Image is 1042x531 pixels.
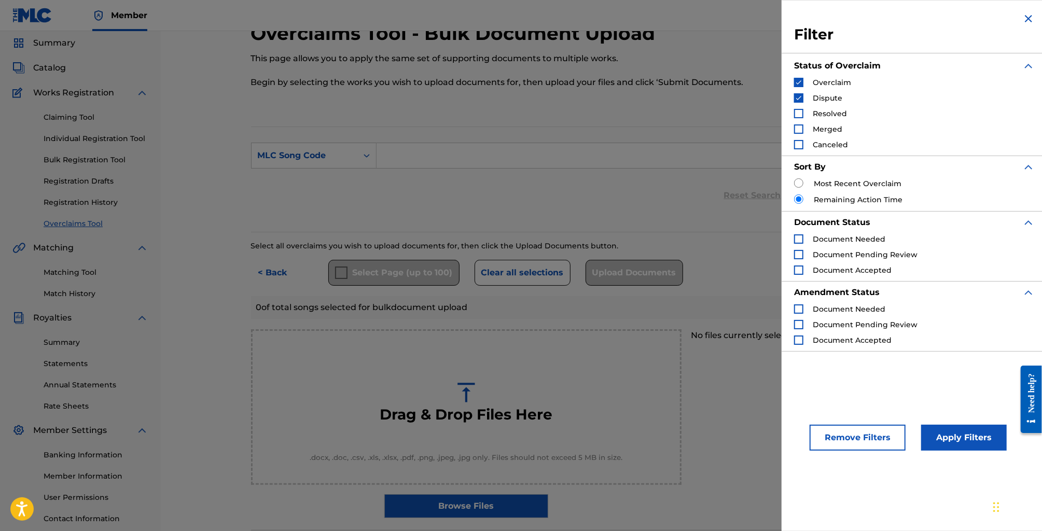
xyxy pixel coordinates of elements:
img: upload [453,380,479,406]
img: expand [136,242,148,254]
strong: Amendment Status [794,287,880,297]
div: MLC Song Code [258,149,351,162]
a: Annual Statements [44,380,148,390]
button: Remove Filters [810,425,906,451]
a: Claiming Tool [44,112,148,123]
span: .docx, .doc, .csv, .xls, .xlsx, .pdf, .png, .jpeg, .jpg only. Files should not exceed 5 MB in size. [310,452,622,463]
button: < Back [251,260,313,286]
img: Matching [12,242,25,254]
a: Summary [44,337,148,348]
img: expand [1022,286,1035,299]
span: Catalog [33,62,66,74]
h3: Filter [794,25,1035,44]
span: Resolved [813,109,847,118]
label: Browse Files [384,494,548,518]
strong: Status of Overclaim [794,61,881,71]
p: Begin by selecting the works you wish to upload documents for, then upload your files and click ‘... [251,76,791,89]
img: Catalog [12,62,25,74]
img: Top Rightsholder [92,9,105,22]
span: Document Accepted [813,265,892,275]
img: expand [1022,60,1035,72]
div: 0 of total songs selected for bulk document upload [251,296,952,319]
div: Drag [993,492,999,523]
span: Document Needed [813,234,885,244]
strong: Document Status [794,217,870,227]
a: CatalogCatalog [12,62,66,74]
a: Registration History [44,197,148,208]
img: expand [1022,161,1035,173]
img: expand [136,312,148,324]
a: Matching Tool [44,267,148,278]
a: Registration Drafts [44,176,148,187]
span: Document Accepted [813,336,892,345]
img: checkbox [795,94,802,102]
img: Works Registration [12,87,26,99]
span: Royalties [33,312,72,324]
a: Member Information [44,471,148,482]
h2: Overclaims Tool - Bulk Document Upload [251,22,661,45]
img: expand [136,87,148,99]
a: SummarySummary [12,37,75,49]
span: Overclaim [813,78,851,87]
a: Banking Information [44,450,148,460]
label: Remaining Action Time [814,194,902,205]
img: expand [1022,216,1035,229]
img: Member Settings [12,424,25,437]
img: checkbox [795,79,802,86]
span: Member [111,9,147,21]
form: Search Form [251,143,952,216]
p: No files currently selected for upload [691,329,952,342]
span: Merged [813,124,842,134]
a: Match History [44,288,148,299]
span: Works Registration [33,87,114,99]
button: Clear all selections [475,260,571,286]
p: This page allows you to apply the same set of supporting documents to multiple works. [251,52,791,65]
h3: Drag & Drop Files Here [380,406,552,424]
div: Select all overclaims you wish to upload documents for, then click the Upload Documents button. [251,241,952,251]
a: Contact Information [44,513,148,524]
a: Overclaims Tool [44,218,148,229]
strong: Sort By [794,162,826,172]
img: expand [136,424,148,437]
a: User Permissions [44,492,148,503]
iframe: Resource Center [1013,358,1042,441]
span: Member Settings [33,424,107,437]
span: Canceled [813,140,848,149]
img: Royalties [12,312,25,324]
span: Dispute [813,93,842,103]
button: Apply Filters [921,425,1007,451]
a: Bulk Registration Tool [44,155,148,165]
a: Individual Registration Tool [44,133,148,144]
a: Rate Sheets [44,401,148,412]
span: Document Needed [813,304,885,314]
span: Document Pending Review [813,250,918,259]
img: MLC Logo [12,8,52,23]
img: Summary [12,37,25,49]
span: Summary [33,37,75,49]
a: Statements [44,358,148,369]
span: Document Pending Review [813,320,918,329]
span: Matching [33,242,74,254]
img: close [1022,12,1035,25]
label: Most Recent Overclaim [814,178,901,189]
iframe: Chat Widget [990,481,1042,531]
